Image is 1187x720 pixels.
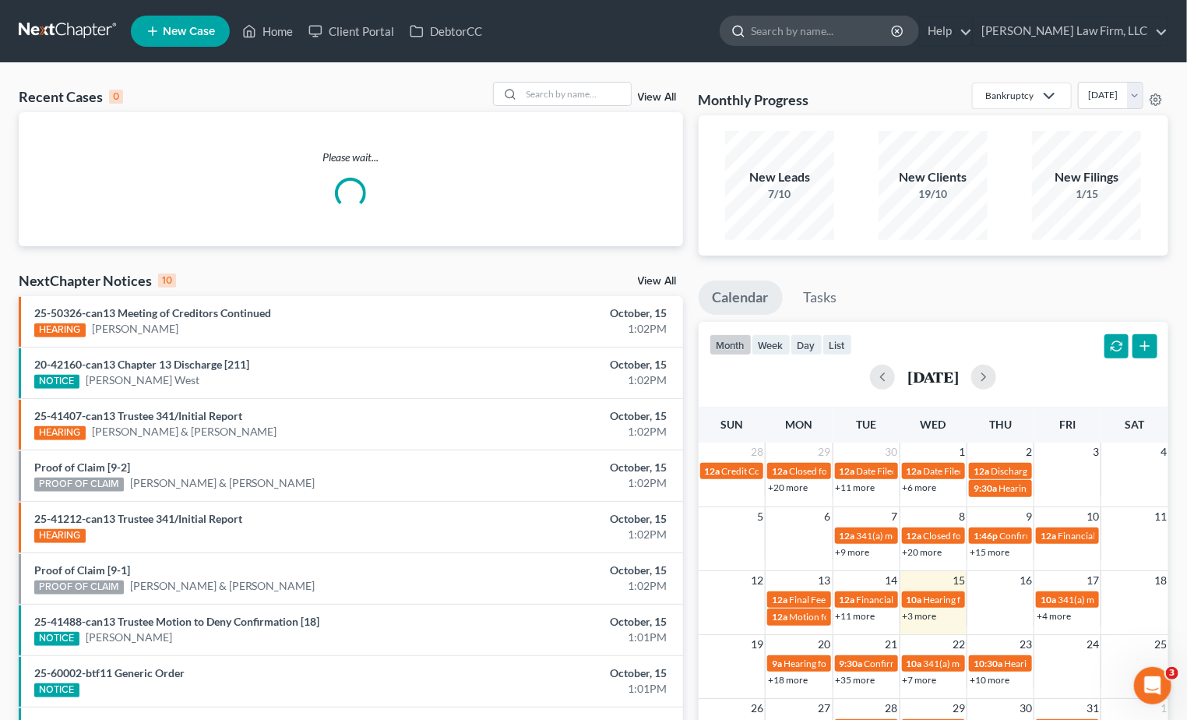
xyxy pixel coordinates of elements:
[34,615,319,628] a: 25-41488-can13 Trustee Motion to Deny Confirmation [18]
[34,666,185,679] a: 25-60002-btf11 Generic Order
[467,563,667,578] div: October, 15
[722,465,884,477] span: Credit Counseling for [PERSON_NAME]
[856,418,876,431] span: Tue
[19,150,683,165] p: Please wait...
[1125,418,1144,431] span: Sat
[638,276,677,287] a: View All
[1059,418,1076,431] span: Fri
[907,369,959,385] h2: [DATE]
[1153,571,1168,590] span: 18
[768,482,808,493] a: +20 more
[34,375,79,389] div: NOTICE
[907,530,922,542] span: 12a
[34,683,79,697] div: NOTICE
[924,594,1045,605] span: Hearing for [PERSON_NAME]
[907,594,922,605] span: 10a
[725,168,834,186] div: New Leads
[163,26,215,37] span: New Case
[1018,635,1034,654] span: 23
[34,426,86,440] div: HEARING
[1159,699,1168,718] span: 1
[1085,635,1101,654] span: 24
[924,530,1111,542] span: Closed for [PERSON_NAME], Demetrielannett
[19,87,123,106] div: Recent Cases
[158,274,176,288] div: 10
[467,475,667,491] div: 1:02PM
[34,306,271,319] a: 25-50326-can13 Meeting of Creditors Continued
[1041,530,1056,542] span: 12a
[34,409,242,422] a: 25-41407-can13 Trustee 341/Initial Report
[1024,443,1034,461] span: 2
[789,465,988,477] span: Closed for [PERSON_NAME] & [PERSON_NAME]
[86,372,199,388] a: [PERSON_NAME] West
[970,674,1009,686] a: +10 more
[789,611,1082,623] span: Motion for Entry of Discharge for [PERSON_NAME] & [PERSON_NAME]
[720,418,743,431] span: Sun
[884,571,900,590] span: 14
[34,581,124,595] div: PROOF OF CLAIM
[1085,507,1101,526] span: 10
[784,658,905,669] span: Hearing for [PERSON_NAME]
[1018,699,1034,718] span: 30
[865,658,1041,669] span: Confirmation hearing for [PERSON_NAME]
[1159,443,1168,461] span: 4
[92,321,178,337] a: [PERSON_NAME]
[822,334,852,355] button: list
[1004,658,1110,669] span: Hearing for 1 Big Red, LLC
[130,578,315,594] a: [PERSON_NAME] & [PERSON_NAME]
[920,17,972,45] a: Help
[756,507,765,526] span: 5
[772,611,787,623] span: 12a
[840,465,855,477] span: 12a
[772,594,787,605] span: 12a
[823,507,833,526] span: 6
[1018,571,1034,590] span: 16
[109,90,123,104] div: 0
[467,424,667,439] div: 1:02PM
[86,630,172,645] a: [PERSON_NAME]
[974,465,989,477] span: 12a
[836,610,875,622] a: +11 more
[749,571,765,590] span: 12
[951,571,967,590] span: 15
[951,699,967,718] span: 29
[903,546,942,558] a: +20 more
[522,83,631,105] input: Search by name...
[1134,667,1171,704] iframe: Intercom live chat
[34,563,130,577] a: Proof of Claim [9-1]
[638,92,677,103] a: View All
[1091,443,1101,461] span: 3
[1037,610,1071,622] a: +4 more
[34,478,124,492] div: PROOF OF CLAIM
[749,699,765,718] span: 26
[467,630,667,645] div: 1:01PM
[749,635,765,654] span: 19
[467,665,667,681] div: October, 15
[467,305,667,321] div: October, 15
[884,699,900,718] span: 28
[785,418,812,431] span: Mon
[34,529,86,543] div: HEARING
[840,530,855,542] span: 12a
[699,90,809,109] h3: Monthly Progress
[1166,667,1178,679] span: 3
[836,482,875,493] a: +11 more
[989,418,1012,431] span: Thu
[705,465,720,477] span: 12a
[903,610,937,622] a: +3 more
[301,17,402,45] a: Client Portal
[772,658,782,669] span: 9a
[999,482,1120,494] span: Hearing for [PERSON_NAME]
[985,89,1034,102] div: Bankruptcy
[974,482,997,494] span: 9:30a
[957,443,967,461] span: 1
[836,674,875,686] a: +35 more
[1085,571,1101,590] span: 17
[921,418,946,431] span: Wed
[817,635,833,654] span: 20
[974,530,998,542] span: 1:46p
[1153,635,1168,654] span: 25
[884,443,900,461] span: 30
[857,594,1038,605] span: Financial Management for [PERSON_NAME]
[699,281,783,315] a: Calendar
